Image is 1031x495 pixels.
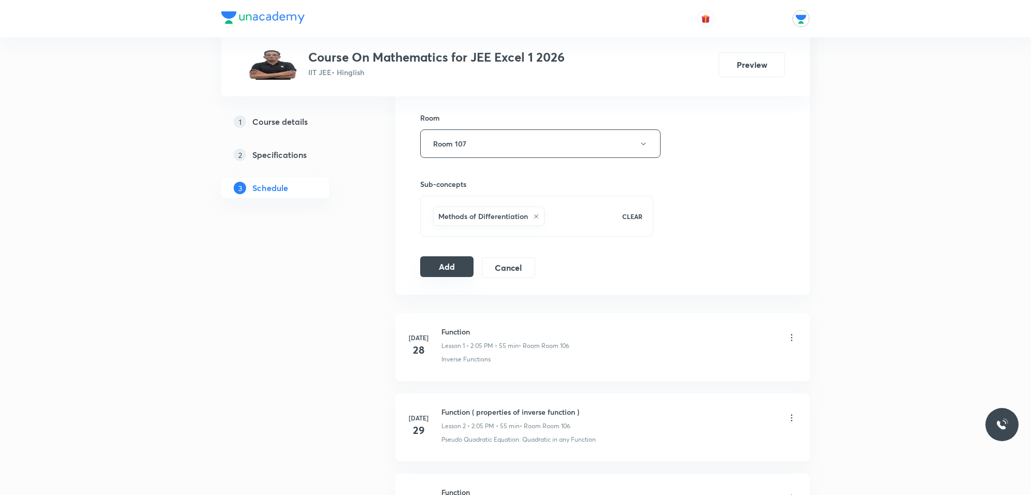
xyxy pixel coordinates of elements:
[221,11,305,24] img: Company Logo
[408,342,429,358] h4: 28
[252,115,308,128] h5: Course details
[420,129,661,158] button: Room 107
[408,423,429,438] h4: 29
[701,14,710,23] img: avatar
[234,115,246,128] p: 1
[441,341,519,351] p: Lesson 1 • 2:05 PM • 55 min
[441,435,596,444] p: Pseudo Quadratic Equation: Quadratic in any Function
[234,182,246,194] p: 3
[792,10,810,27] img: Unacademy Jodhpur
[438,211,528,222] h6: Methods of Differentiation
[441,406,579,417] h6: Function ( properties of inverse function )
[520,421,570,431] p: • Room Room 106
[308,67,565,78] p: IIT JEE • Hinglish
[221,111,362,132] a: 1Course details
[996,418,1008,431] img: ttu
[252,182,288,194] h5: Schedule
[221,11,305,26] a: Company Logo
[234,149,246,161] p: 2
[420,179,653,190] h6: Sub-concepts
[482,257,535,278] button: Cancel
[719,52,785,77] button: Preview
[441,355,491,364] p: Inverse Functions
[622,212,642,221] p: CLEAR
[441,421,520,431] p: Lesson 2 • 2:05 PM • 55 min
[221,144,362,165] a: 2Specifications
[408,413,429,423] h6: [DATE]
[697,10,714,27] button: avatar
[408,333,429,342] h6: [DATE]
[420,112,440,123] h6: Room
[246,50,300,80] img: 69995b8f0bd4442f91352dc5b03f818c.jpg
[519,341,569,351] p: • Room Room 106
[420,256,474,277] button: Add
[441,326,569,337] h6: Function
[252,149,307,161] h5: Specifications
[308,50,565,65] h3: Course On Mathematics for JEE Excel 1 2026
